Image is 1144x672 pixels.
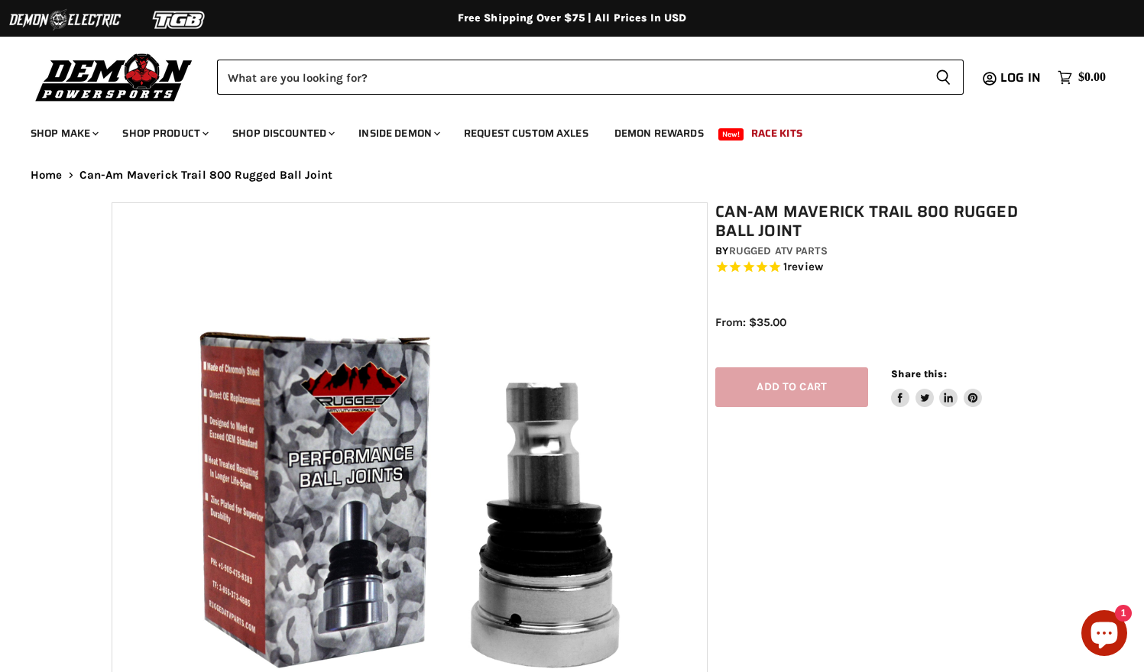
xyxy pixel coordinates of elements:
[603,118,715,149] a: Demon Rewards
[715,260,1040,276] span: Rated 5.0 out of 5 stars 1 reviews
[891,367,982,408] aside: Share this:
[715,202,1040,241] h1: Can-Am Maverick Trail 800 Rugged Ball Joint
[718,128,744,141] span: New!
[783,260,823,274] span: 1 reviews
[993,71,1050,85] a: Log in
[740,118,814,149] a: Race Kits
[31,50,198,104] img: Demon Powersports
[221,118,344,149] a: Shop Discounted
[452,118,600,149] a: Request Custom Axles
[729,244,828,257] a: Rugged ATV Parts
[8,5,122,34] img: Demon Electric Logo 2
[347,118,449,149] a: Inside Demon
[19,118,108,149] a: Shop Make
[122,5,237,34] img: TGB Logo 2
[19,111,1102,149] ul: Main menu
[1078,70,1106,85] span: $0.00
[1077,610,1132,660] inbox-online-store-chat: Shopify online store chat
[31,169,63,182] a: Home
[1050,66,1113,89] a: $0.00
[715,315,786,329] span: From: $35.00
[111,118,218,149] a: Shop Product
[79,169,332,182] span: Can-Am Maverick Trail 800 Rugged Ball Joint
[787,260,823,274] span: review
[891,368,946,380] span: Share this:
[1000,68,1041,87] span: Log in
[715,243,1040,260] div: by
[217,60,964,95] form: Product
[217,60,923,95] input: Search
[923,60,964,95] button: Search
